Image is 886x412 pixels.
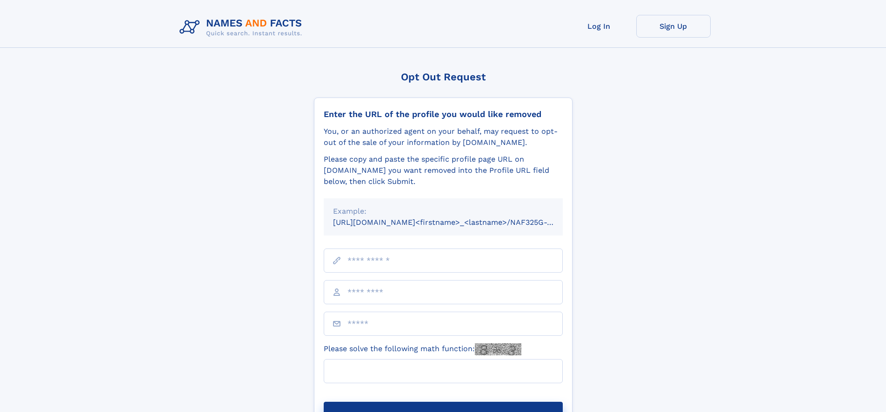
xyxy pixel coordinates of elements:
[324,154,563,187] div: Please copy and paste the specific profile page URL on [DOMAIN_NAME] you want removed into the Pr...
[636,15,711,38] a: Sign Up
[562,15,636,38] a: Log In
[324,343,521,355] label: Please solve the following math function:
[324,109,563,119] div: Enter the URL of the profile you would like removed
[324,126,563,148] div: You, or an authorized agent on your behalf, may request to opt-out of the sale of your informatio...
[176,15,310,40] img: Logo Names and Facts
[333,218,580,227] small: [URL][DOMAIN_NAME]<firstname>_<lastname>/NAF325G-xxxxxxxx
[314,71,573,83] div: Opt Out Request
[333,206,553,217] div: Example:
